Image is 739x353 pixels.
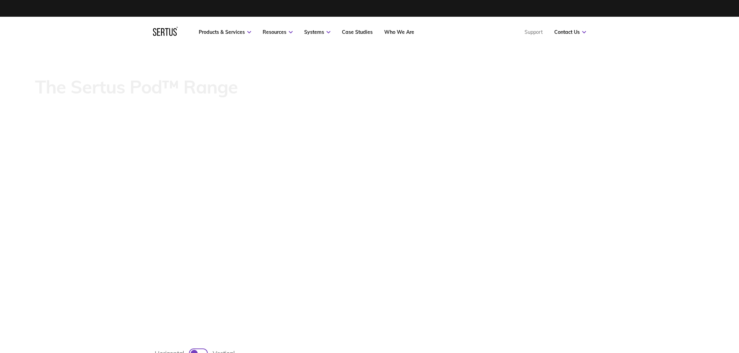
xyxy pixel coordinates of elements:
a: Resources [263,29,293,35]
p: The Sertus Pod™ Range [35,77,238,97]
a: Systems [304,29,330,35]
a: Support [525,29,543,35]
a: Case Studies [342,29,373,35]
a: Who We Are [384,29,414,35]
a: Products & Services [199,29,251,35]
a: Contact Us [554,29,586,35]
